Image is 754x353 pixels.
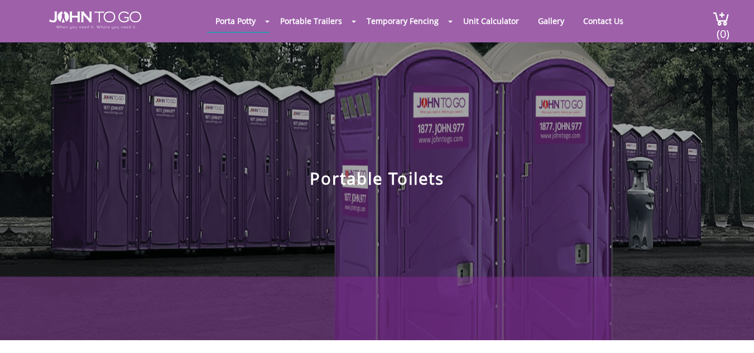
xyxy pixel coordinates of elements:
a: Unit Calculator [455,10,527,32]
a: Gallery [530,10,573,32]
span: (0) [716,17,729,41]
a: Temporary Fencing [358,10,447,32]
img: cart a [713,11,729,26]
a: Porta Potty [207,10,264,32]
a: Contact Us [575,10,632,32]
a: Portable Trailers [272,10,350,32]
img: JOHN to go [49,11,141,29]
